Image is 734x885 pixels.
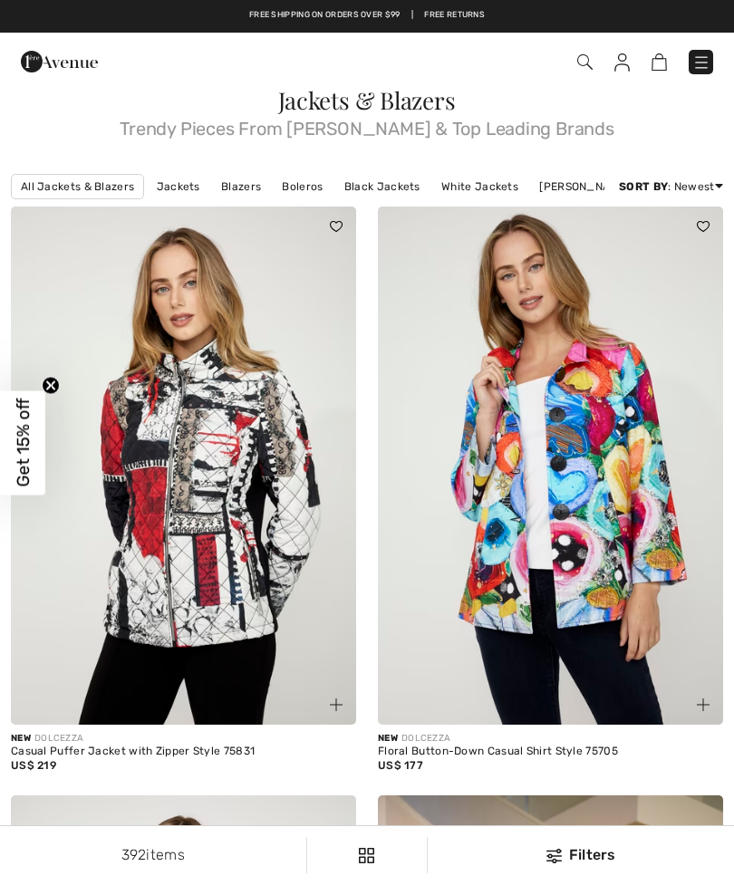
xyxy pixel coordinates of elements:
[378,759,423,772] span: US$ 177
[42,376,60,394] button: Close teaser
[692,53,710,72] img: Menu
[278,84,455,116] span: Jackets & Blazers
[614,53,630,72] img: My Info
[249,9,401,22] a: Free shipping on orders over $99
[330,221,343,232] img: heart_black_full.svg
[378,732,723,746] div: DOLCEZZA
[577,54,593,70] img: Search
[148,175,209,198] a: Jackets
[411,9,413,22] span: |
[619,178,723,195] div: : Newest
[697,221,710,232] img: heart_black_full.svg
[378,733,398,744] span: New
[697,698,710,711] img: plus_v2.svg
[11,112,723,138] span: Trendy Pieces From [PERSON_NAME] & Top Leading Brands
[21,52,98,69] a: 1ère Avenue
[424,9,485,22] a: Free Returns
[439,844,723,866] div: Filters
[11,207,356,725] img: Casual Puffer Jacket with Zipper Style 75831. As sample
[432,175,527,198] a: White Jackets
[530,175,685,198] a: [PERSON_NAME] Jackets
[330,698,343,711] img: plus_v2.svg
[212,175,270,198] a: Blazers
[619,180,668,193] strong: Sort By
[335,175,430,198] a: Black Jackets
[652,53,667,71] img: Shopping Bag
[11,759,56,772] span: US$ 219
[13,399,34,487] span: Get 15% off
[273,175,332,198] a: Boleros
[21,43,98,80] img: 1ère Avenue
[11,733,31,744] span: New
[546,849,562,863] img: Filters
[378,207,723,725] img: Floral Button-Down Casual Shirt Style 75705. As sample
[121,846,147,863] span: 392
[378,746,723,758] div: Floral Button-Down Casual Shirt Style 75705
[11,174,144,199] a: All Jackets & Blazers
[359,848,374,863] img: Filters
[11,732,356,746] div: DOLCEZZA
[11,746,356,758] div: Casual Puffer Jacket with Zipper Style 75831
